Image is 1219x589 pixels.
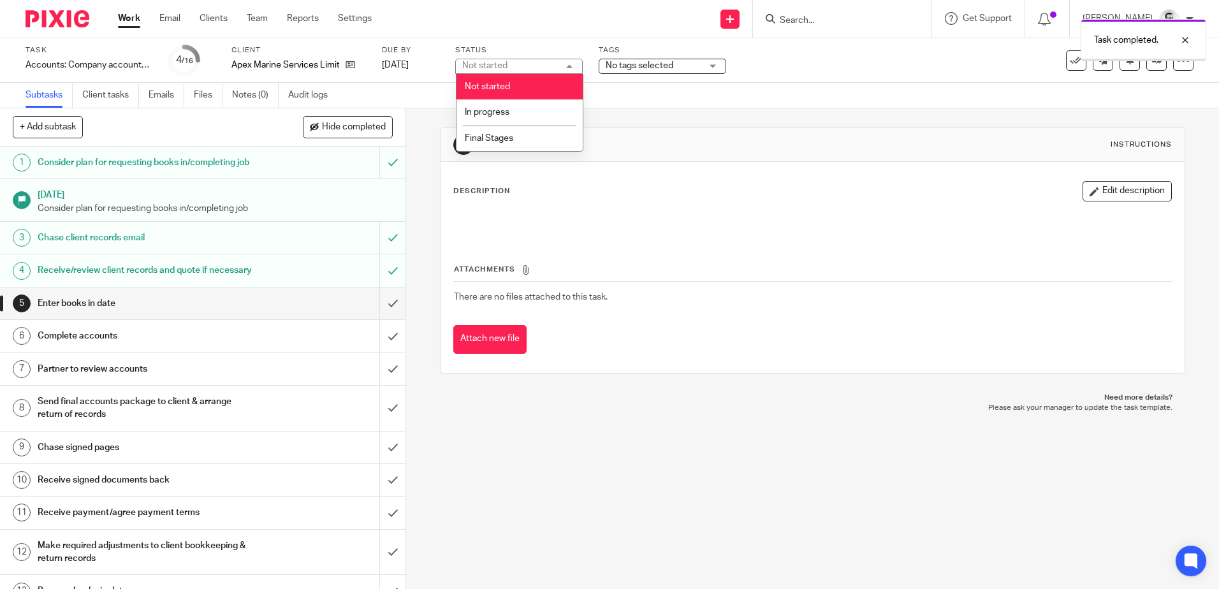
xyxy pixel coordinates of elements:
[455,45,583,55] label: Status
[13,399,31,417] div: 8
[1083,181,1172,201] button: Edit description
[13,294,31,312] div: 5
[338,12,372,25] a: Settings
[465,82,510,91] span: Not started
[462,61,507,70] div: Not started
[38,438,257,457] h1: Chase signed pages
[1094,34,1158,47] p: Task completed.
[13,471,31,489] div: 10
[454,293,608,302] span: There are no files attached to this task.
[13,327,31,345] div: 6
[176,53,193,68] div: 4
[38,294,257,313] h1: Enter books in date
[382,61,409,69] span: [DATE]
[194,83,223,108] a: Files
[481,138,840,151] h1: Enter books in date
[1111,140,1172,150] div: Instructions
[159,12,180,25] a: Email
[231,45,366,55] label: Client
[38,261,257,280] h1: Receive/review client records and quote if necessary
[182,57,193,64] small: /16
[13,439,31,456] div: 9
[1159,9,1179,29] img: Andy_2025.jpg
[38,185,393,201] h1: [DATE]
[287,12,319,25] a: Reports
[453,393,1172,403] p: Need more details?
[13,504,31,521] div: 11
[26,59,153,71] div: Accounts: Company accounts and tax return
[13,262,31,280] div: 4
[26,45,153,55] label: Task
[13,543,31,561] div: 12
[38,153,257,172] h1: Consider plan for requesting books in/completing job
[232,83,279,108] a: Notes (0)
[149,83,184,108] a: Emails
[38,470,257,490] h1: Receive signed documents back
[38,228,257,247] h1: Chase client records email
[231,59,339,71] p: Apex Marine Services Limited
[38,392,257,425] h1: Send final accounts package to client & arrange return of records
[322,122,386,133] span: Hide completed
[606,61,673,70] span: No tags selected
[200,12,228,25] a: Clients
[454,266,515,273] span: Attachments
[26,10,89,27] img: Pixie
[26,83,73,108] a: Subtasks
[382,45,439,55] label: Due by
[13,116,83,138] button: + Add subtask
[38,536,257,569] h1: Make required adjustments to client bookkeeping & return records
[465,134,513,143] span: Final Stages
[303,116,393,138] button: Hide completed
[288,83,337,108] a: Audit logs
[82,83,139,108] a: Client tasks
[38,360,257,379] h1: Partner to review accounts
[38,503,257,522] h1: Receive payment/agree payment terms
[118,12,140,25] a: Work
[38,202,393,215] p: Consider plan for requesting books in/completing job
[13,229,31,247] div: 3
[453,135,474,155] div: 5
[13,360,31,378] div: 7
[247,12,268,25] a: Team
[453,403,1172,413] p: Please ask your manager to update the task template.
[13,154,31,171] div: 1
[453,325,527,354] button: Attach new file
[599,45,726,55] label: Tags
[38,326,257,345] h1: Complete accounts
[453,186,510,196] p: Description
[465,108,509,117] span: In progress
